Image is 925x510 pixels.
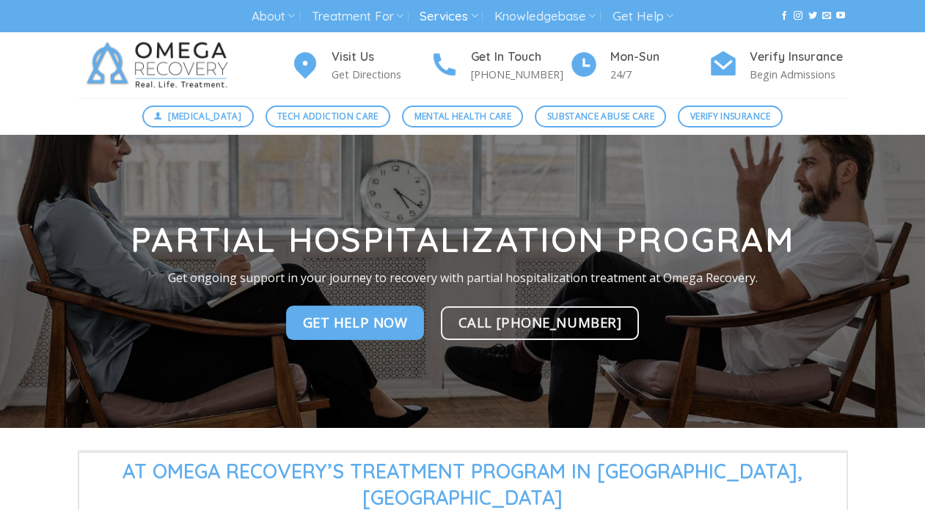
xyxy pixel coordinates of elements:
p: Get ongoing support in your journey to recovery with partial hospitalization treatment at Omega R... [67,269,859,288]
span: [MEDICAL_DATA] [168,109,241,123]
a: Follow on YouTube [836,11,845,21]
strong: Partial Hospitalization Program [131,218,794,261]
a: Get Help Now [286,306,425,340]
img: Omega Recovery [78,32,243,98]
span: Call [PHONE_NUMBER] [458,311,622,333]
a: Follow on Twitter [808,11,817,21]
a: Tech Addiction Care [266,106,391,127]
p: [PHONE_NUMBER] [471,66,569,83]
a: Send us an email [822,11,831,21]
a: Follow on Facebook [780,11,789,21]
h4: Verify Insurance [750,48,848,67]
span: Mental Health Care [414,109,511,123]
a: Verify Insurance Begin Admissions [709,48,848,84]
p: Begin Admissions [750,66,848,83]
a: Mental Health Care [402,106,523,127]
p: Get Directions [332,66,430,83]
a: Follow on Instagram [794,11,802,21]
h4: Mon-Sun [610,48,709,67]
span: Get Help Now [303,312,408,333]
a: Services [420,3,478,30]
a: Visit Us Get Directions [290,48,430,84]
a: Substance Abuse Care [535,106,666,127]
h4: Get In Touch [471,48,569,67]
h4: Visit Us [332,48,430,67]
a: About [252,3,295,30]
span: Substance Abuse Care [547,109,654,123]
a: [MEDICAL_DATA] [142,106,254,127]
a: Verify Insurance [678,106,783,127]
span: Verify Insurance [690,109,771,123]
span: Tech Addiction Care [277,109,379,123]
a: Knowledgebase [494,3,596,30]
a: Treatment For [312,3,403,30]
p: 24/7 [610,66,709,83]
a: Get In Touch [PHONE_NUMBER] [430,48,569,84]
a: Get Help [613,3,673,30]
a: Call [PHONE_NUMBER] [441,306,640,340]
